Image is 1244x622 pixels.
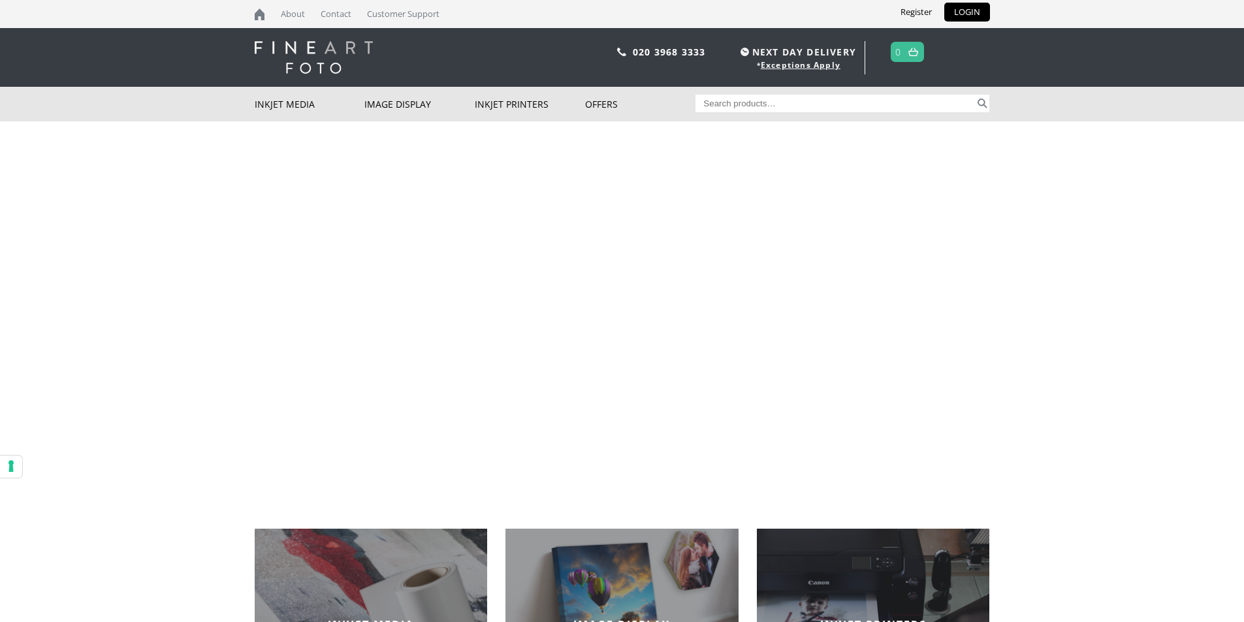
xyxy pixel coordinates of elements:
[975,95,990,112] button: Search
[761,59,840,70] a: Exceptions Apply
[895,42,901,61] a: 0
[585,87,695,121] a: Offers
[364,87,475,121] a: Image Display
[633,46,706,58] a: 020 3968 3333
[617,48,626,56] img: phone.svg
[908,48,918,56] img: basket.svg
[737,44,856,59] span: NEXT DAY DELIVERY
[741,48,749,56] img: time.svg
[475,87,585,121] a: Inkjet Printers
[695,95,975,112] input: Search products…
[255,41,373,74] img: logo-white.svg
[10,288,31,309] img: previous arrow
[944,3,990,22] a: LOGIN
[1213,288,1234,309] img: next arrow
[255,87,365,121] a: Inkjet Media
[616,483,629,496] div: Choose slide to display.
[891,3,942,22] a: Register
